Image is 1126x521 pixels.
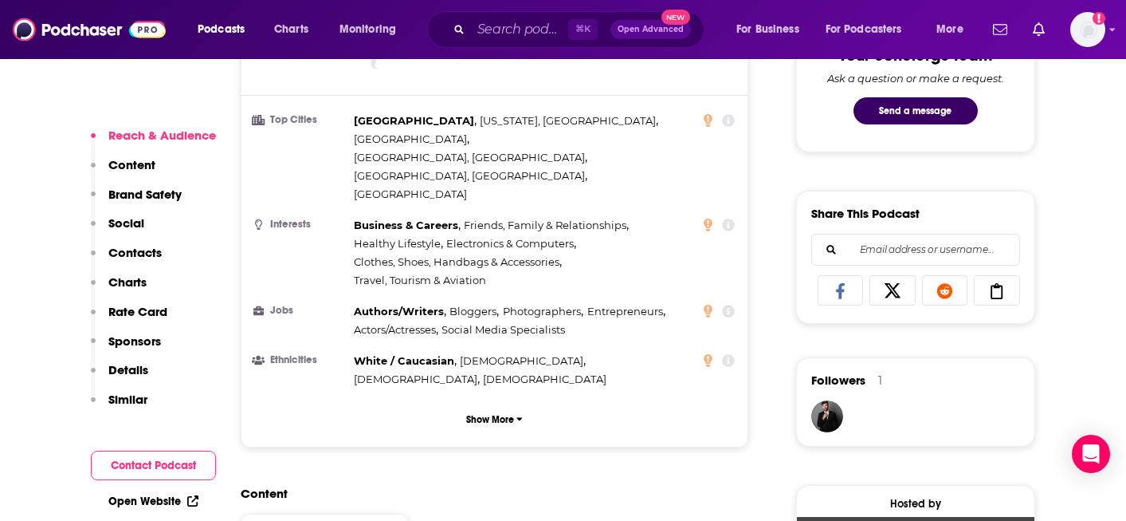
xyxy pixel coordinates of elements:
[186,17,265,42] button: open menu
[618,26,684,34] span: Open Advanced
[354,219,458,231] span: Business & Careers
[568,19,598,40] span: ⌘ K
[354,253,562,271] span: ,
[91,274,147,304] button: Charts
[108,362,148,377] p: Details
[354,370,480,389] span: ,
[91,245,162,274] button: Contacts
[441,323,565,336] span: Social Media Specialists
[91,334,161,363] button: Sponsors
[354,305,444,318] span: Authors/Writers
[354,255,559,268] span: Clothes, Shoes, Handbags & Accessories
[587,305,663,318] span: Entrepreneurs
[264,17,318,42] a: Charts
[471,17,568,42] input: Search podcasts, credits, & more...
[974,275,1020,306] a: Copy Link
[354,167,587,185] span: ,
[811,373,865,388] span: Followers
[460,354,583,367] span: [DEMOGRAPHIC_DATA]
[460,352,586,370] span: ,
[925,17,983,42] button: open menu
[108,274,147,290] p: Charts
[1070,12,1105,47] button: Show profile menu
[815,17,925,42] button: open menu
[241,486,736,501] h2: Content
[254,306,347,316] h3: Jobs
[254,219,347,230] h3: Interests
[254,405,736,434] button: Show More
[449,302,499,321] span: ,
[466,414,514,425] p: Show More
[91,215,144,245] button: Social
[1093,12,1105,25] svg: Add a profile image
[108,392,147,407] p: Similar
[922,275,968,306] a: Share on Reddit
[987,16,1014,43] a: Show notifications dropdown
[826,18,902,41] span: For Podcasters
[811,206,920,221] h3: Share This Podcast
[354,274,486,286] span: Travel, Tourism & Aviation
[825,235,1006,265] input: Email address or username...
[354,235,443,253] span: ,
[354,354,454,367] span: White / Caucasian
[464,219,626,231] span: Friends, Family & Relationships
[483,373,606,385] span: [DEMOGRAPHIC_DATA]
[354,352,457,370] span: ,
[827,72,1004,85] div: Ask a question or make a request.
[354,114,474,127] span: [GEOGRAPHIC_DATA]
[736,18,799,41] span: For Business
[354,237,441,250] span: Healthy Lifestyle
[354,373,477,385] span: [DEMOGRAPHIC_DATA]
[610,20,691,39] button: Open AdvancedNew
[464,216,629,235] span: ,
[108,157,155,172] p: Content
[91,304,167,334] button: Rate Card
[936,18,963,41] span: More
[869,275,916,306] a: Share on X/Twitter
[108,245,162,260] p: Contacts
[480,114,656,127] span: [US_STATE], [GEOGRAPHIC_DATA]
[587,302,665,321] span: ,
[91,187,182,216] button: Brand Safety
[1070,12,1105,47] img: User Profile
[328,17,417,42] button: open menu
[108,187,182,202] p: Brand Safety
[811,401,843,432] a: JohirMia
[797,497,1034,511] div: Hosted by
[354,187,467,200] span: [GEOGRAPHIC_DATA]
[354,169,585,182] span: [GEOGRAPHIC_DATA], [GEOGRAPHIC_DATA]
[446,235,576,253] span: ,
[339,18,396,41] span: Monitoring
[818,275,864,306] a: Share on Facebook
[442,11,720,48] div: Search podcasts, credits, & more...
[254,355,347,365] h3: Ethnicities
[503,305,581,318] span: Photographers
[108,334,161,349] p: Sponsors
[108,495,198,508] a: Open Website
[91,128,216,157] button: Reach & Audience
[811,234,1020,266] div: Search followers
[91,451,216,480] button: Contact Podcast
[354,323,436,336] span: Actors/Actresses
[91,392,147,421] button: Similar
[254,115,347,125] h3: Top Cities
[853,97,978,124] button: Send a message
[354,151,585,164] span: [GEOGRAPHIC_DATA], [GEOGRAPHIC_DATA]
[354,321,438,339] span: ,
[446,237,574,250] span: Electronics & Computers
[661,10,690,25] span: New
[13,14,166,45] img: Podchaser - Follow, Share and Rate Podcasts
[274,18,308,41] span: Charts
[354,148,587,167] span: ,
[198,18,245,41] span: Podcasts
[1072,435,1110,473] div: Open Intercom Messenger
[878,373,882,388] div: 1
[354,112,477,130] span: ,
[503,302,583,321] span: ,
[91,157,155,187] button: Content
[354,132,467,145] span: [GEOGRAPHIC_DATA]
[1070,12,1105,47] span: Logged in as biancagorospe
[91,362,148,392] button: Details
[108,215,144,231] p: Social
